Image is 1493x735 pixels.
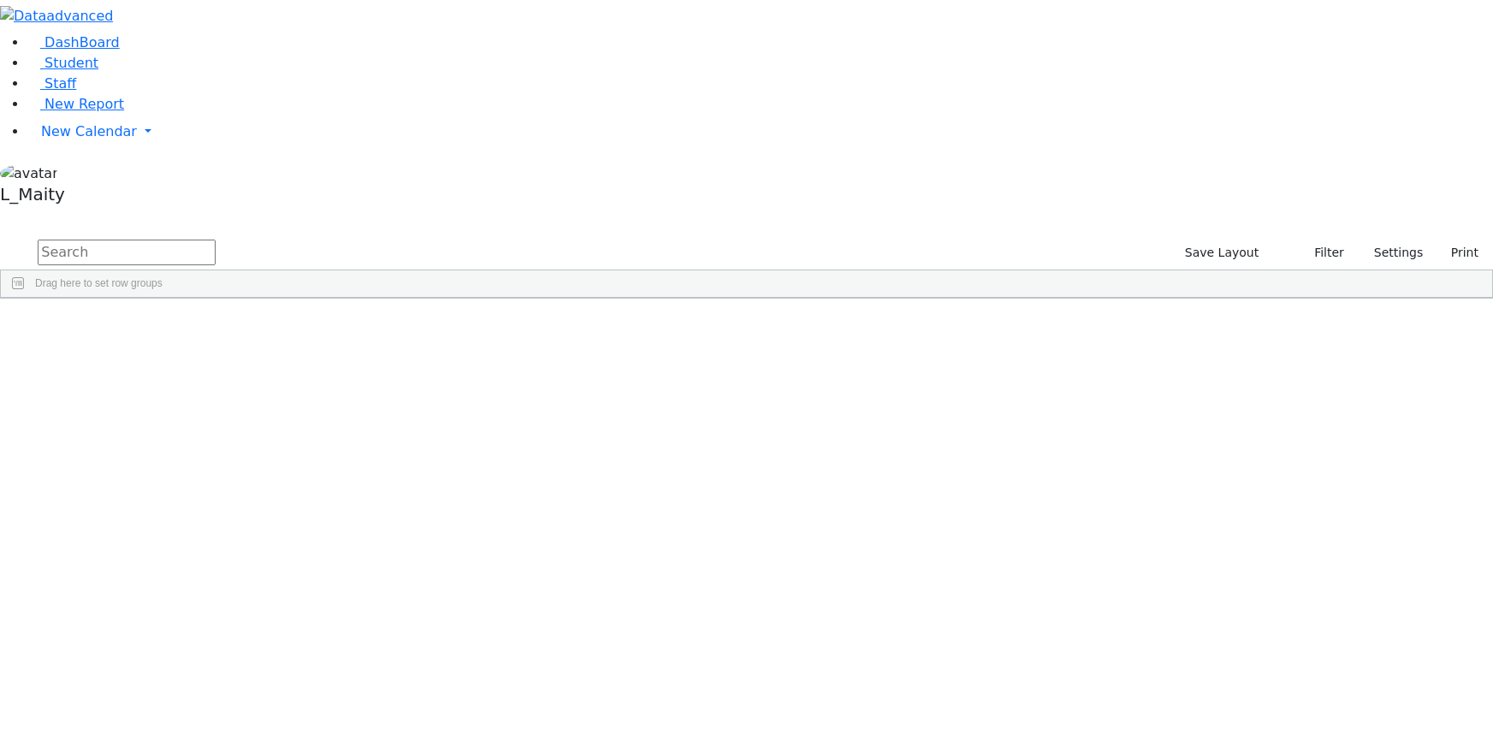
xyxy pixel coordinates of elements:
a: Student [27,55,98,71]
span: New Calendar [41,123,137,139]
a: DashBoard [27,34,120,50]
span: New Report [44,96,124,112]
a: Staff [27,75,76,92]
span: Student [44,55,98,71]
span: DashBoard [44,34,120,50]
span: Staff [44,75,76,92]
button: Save Layout [1177,240,1266,266]
a: New Calendar [27,115,1493,149]
button: Filter [1292,240,1352,266]
input: Search [38,240,216,265]
button: Settings [1352,240,1431,266]
span: Drag here to set row groups [35,277,163,289]
button: Print [1431,240,1486,266]
a: New Report [27,96,124,112]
